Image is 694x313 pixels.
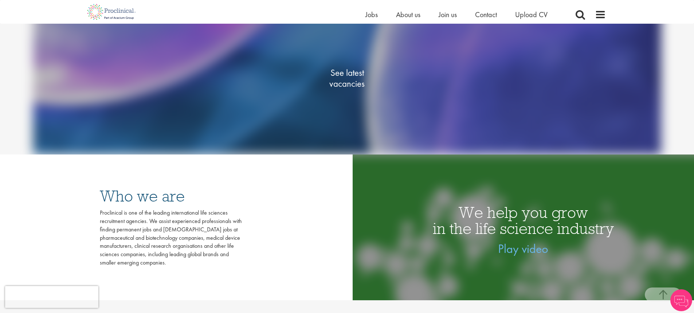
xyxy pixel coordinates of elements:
[498,241,548,257] a: Play video
[5,286,98,308] iframe: reCAPTCHA
[396,10,420,19] a: About us
[100,209,242,267] div: Proclinical is one of the leading international life sciences recruitment agencies. We assist exp...
[100,188,242,204] h3: Who we are
[439,10,457,19] a: Join us
[365,10,378,19] a: Jobs
[670,289,692,311] img: Chatbot
[311,38,384,118] a: See latestvacancies
[475,10,497,19] a: Contact
[515,10,548,19] a: Upload CV
[311,67,384,89] span: See latest vacancies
